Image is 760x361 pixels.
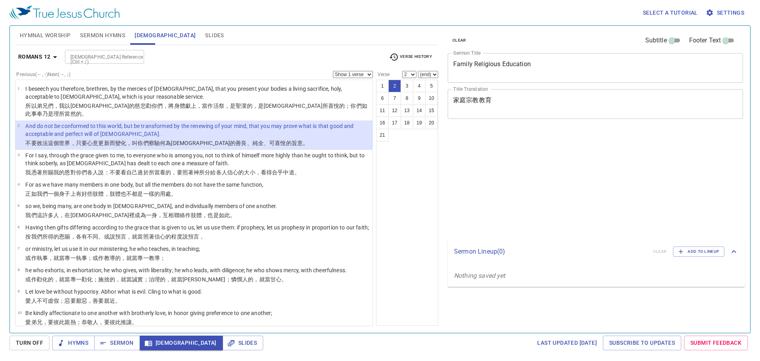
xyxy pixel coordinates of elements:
button: [DEMOGRAPHIC_DATA] [140,336,223,350]
a: Submit Feedback [684,336,748,350]
wg2432: 。 [281,276,287,283]
wg1520: 作肢體 [185,212,236,218]
wg3767: 弟兄們 [25,103,367,117]
button: Romans 12 [15,50,63,64]
span: Verse History [389,52,432,62]
wg2384: 所當 [149,169,300,176]
wg2254: 所得的 [42,233,205,240]
wg5426: 得合乎 [266,169,300,176]
wg2307: 。 [303,140,308,146]
wg1538: 信心 [227,169,300,176]
wg4394: ，就當照著 [126,233,205,240]
p: 或 [25,275,347,283]
wg1653: ，就當 [253,276,287,283]
wg2070: 這許多 [37,212,236,218]
span: clear [452,37,466,44]
wg655: ，善 [87,298,121,304]
wg1519: 彼此 [53,319,137,325]
span: 8 [17,267,19,272]
wg1313: 。或 [98,233,205,240]
p: 愛 [25,297,202,305]
button: 4 [413,80,426,92]
button: Sermon [94,336,140,350]
span: Subtitle [645,36,667,45]
wg1722: 成為一 [135,212,236,218]
button: 7 [388,92,401,105]
wg2316: 善良 [236,140,308,146]
p: he who exhorts, in exhortation; he who gives, with liberality; he who leads, with diligence; he w... [25,266,347,274]
wg18: 要親近 [98,298,121,304]
wg1321: ，就當專一 [121,255,165,261]
wg5613: 神 [194,169,300,176]
wg1722: 執事 [76,255,165,261]
p: 或 [25,254,200,262]
button: Settings [704,6,747,20]
p: I beseech you therefore, brethren, by the mercies of [DEMOGRAPHIC_DATA], that you present your bo... [25,85,370,101]
wg1223: 所賜 [42,169,300,176]
button: 16 [376,117,389,129]
button: 20 [425,117,438,129]
wg4964: 這個 [48,140,308,146]
wg5360: ，要 [42,319,138,325]
wg1535: 作教導的 [98,255,165,261]
wg3330: ，就當 [115,276,287,283]
button: 14 [413,104,426,117]
button: 1 [376,80,389,92]
wg240: 推讓 [121,319,137,325]
wg1325: 我 [53,169,300,176]
wg5426: 的，要照著 [165,169,300,176]
button: 18 [401,117,413,129]
p: 正如 [25,190,263,198]
span: Hymns [59,338,88,348]
wg2192: 好些 [82,191,177,197]
wg4983: ， [157,212,236,218]
button: 11 [376,104,389,117]
wg5209: 察驗 [149,140,308,146]
wg4983: 獻上 [25,103,367,117]
wg1722: [PERSON_NAME] [182,276,287,283]
wg1722: 誠實 [132,276,287,283]
img: True Jesus Church [9,6,120,20]
wg3628: 勸 [25,103,367,117]
p: Having then gifts differing according to the grace that is given to us, let us use them: if proph... [25,223,369,231]
span: [DEMOGRAPHIC_DATA] [135,31,196,40]
wg1519: 中道 [283,169,300,176]
wg1535: 作執事 [31,255,166,261]
wg1248: ；或 [87,255,165,261]
wg18: 、純全 [247,140,309,146]
wg4285: 。 [132,319,137,325]
wg5485: 對 [70,169,300,176]
span: Last updated [DATE] [537,338,597,348]
button: Hymns [52,336,95,350]
p: 按 [25,233,369,241]
wg4102: 的程度 [165,233,205,240]
wg5213: 各人 [87,169,300,176]
wg3756: 都是 [132,191,177,197]
wg1248: ，就當專一 [48,255,165,261]
wg342: 而變化 [110,140,309,146]
wg572: ；治理的 [143,276,287,283]
wg80: ，我以 [25,103,367,117]
span: Hymnal Worship [20,31,71,40]
input: Type Bible Reference [67,52,129,61]
span: [DEMOGRAPHIC_DATA] [146,338,217,348]
button: 5 [425,80,438,92]
wg1722: 勸化 [82,276,287,283]
wg4983: 上有 [70,191,177,197]
button: clear [448,36,471,45]
wg2853: 。 [115,298,121,304]
wg2596: 我們 [31,233,205,240]
button: Verse History [384,51,437,63]
span: Add to Lineup [678,248,719,255]
wg3339: ，叫 [126,140,308,146]
wg1722: 教導 [149,255,165,261]
span: Turn Off [16,338,43,348]
wg2192: 不同 [87,233,205,240]
button: 19 [413,117,426,129]
a: Subscribe to Updates [603,336,681,350]
wg3427: 的恩 [59,169,300,176]
wg3563: 更新 [98,140,308,146]
p: so we, being many, are one body in [DEMOGRAPHIC_DATA], and individually members of one another. [25,202,277,210]
wg5486: ，各有 [70,233,205,240]
wg1722: 甘心 [270,276,287,283]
